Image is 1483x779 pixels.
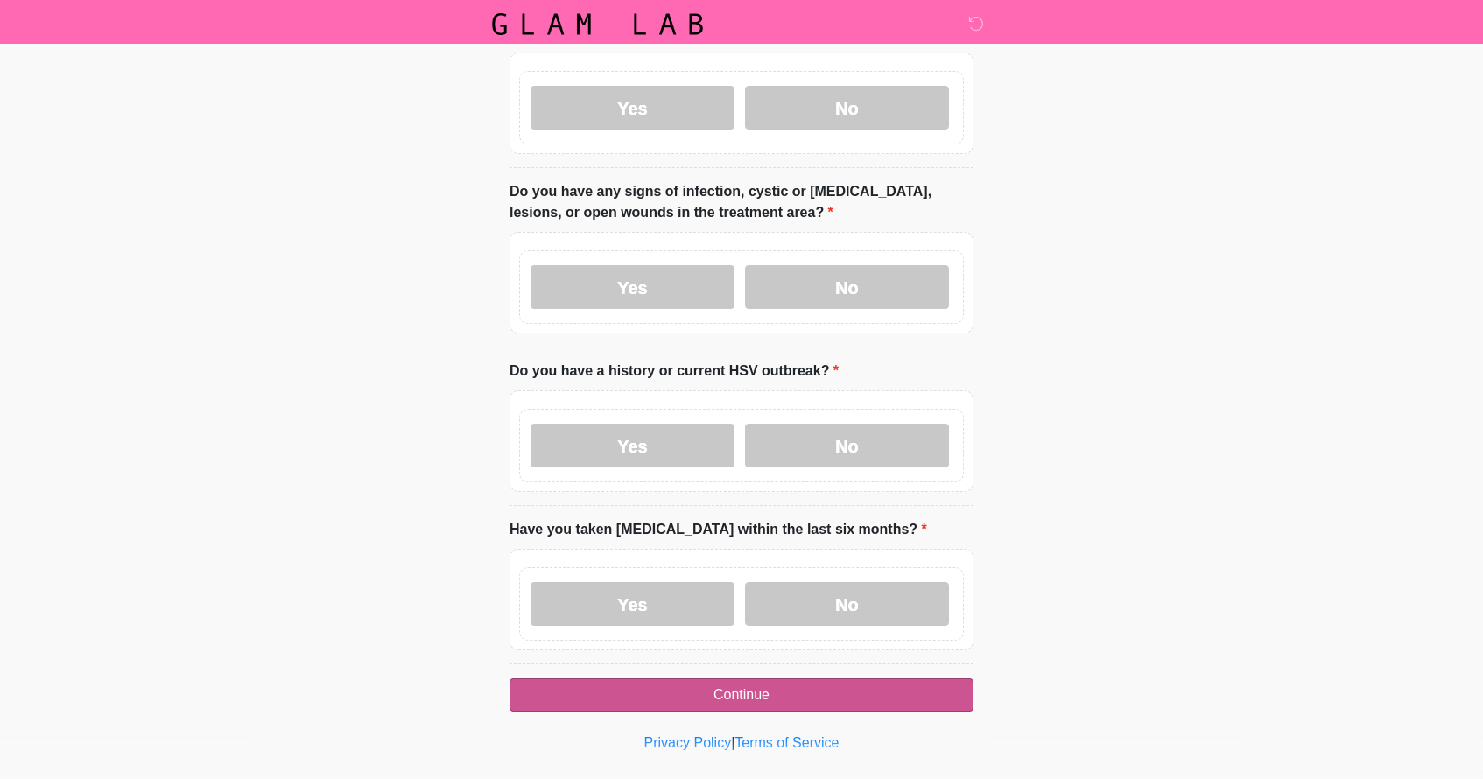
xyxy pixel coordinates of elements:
[745,265,949,309] label: No
[510,181,973,223] label: Do you have any signs of infection, cystic or [MEDICAL_DATA], lesions, or open wounds in the trea...
[531,582,734,626] label: Yes
[531,86,734,130] label: Yes
[644,735,732,750] a: Privacy Policy
[510,361,839,382] label: Do you have a history or current HSV outbreak?
[510,519,927,540] label: Have you taken [MEDICAL_DATA] within the last six months?
[531,265,734,309] label: Yes
[745,86,949,130] label: No
[531,424,734,467] label: Yes
[510,678,973,712] button: Continue
[492,13,703,35] img: Glam Lab Logo
[731,735,734,750] a: |
[745,582,949,626] label: No
[734,735,839,750] a: Terms of Service
[745,424,949,467] label: No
